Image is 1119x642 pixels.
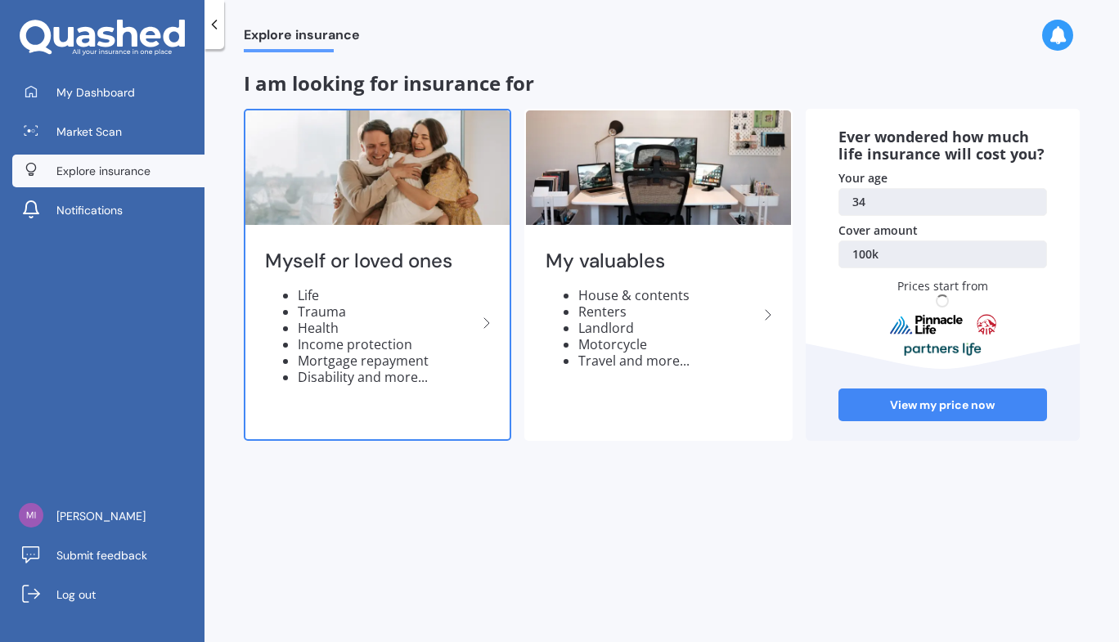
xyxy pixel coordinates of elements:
li: Income protection [298,336,477,352]
img: Myself or loved ones [245,110,510,225]
li: Trauma [298,303,477,320]
img: My valuables [526,110,790,225]
div: Ever wondered how much life insurance will cost you? [838,128,1047,164]
a: Market Scan [12,115,204,148]
li: Motorcycle [578,336,757,352]
span: Notifications [56,202,123,218]
span: Submit feedback [56,547,147,563]
span: My Dashboard [56,84,135,101]
div: Your age [838,170,1047,186]
a: Submit feedback [12,539,204,572]
a: 34 [838,188,1047,216]
span: I am looking for insurance for [244,70,534,97]
a: 100k [838,240,1047,268]
img: partnersLife [904,342,982,357]
li: Mortgage repayment [298,352,477,369]
li: Disability and more... [298,369,477,385]
h2: Myself or loved ones [265,249,477,274]
div: Cover amount [838,222,1047,239]
span: Explore insurance [56,163,151,179]
a: Notifications [12,194,204,227]
a: [PERSON_NAME] [12,500,204,532]
li: Landlord [578,320,757,336]
li: Health [298,320,477,336]
div: Prices start from [838,278,1047,343]
a: Explore insurance [12,155,204,187]
li: Life [298,287,477,303]
span: Market Scan [56,123,122,140]
img: pinnacle [889,314,964,335]
img: aia [977,314,996,335]
li: Renters [578,303,757,320]
span: Log out [56,586,96,603]
a: View my price now [838,388,1047,421]
span: [PERSON_NAME] [56,508,146,524]
li: Travel and more... [578,352,757,369]
li: House & contents [578,287,757,303]
h2: My valuables [546,249,757,274]
a: Log out [12,578,204,611]
span: Explore insurance [244,27,360,49]
img: e53eef41fe62784ee7e0f434e176db4b [19,503,43,528]
a: My Dashboard [12,76,204,109]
